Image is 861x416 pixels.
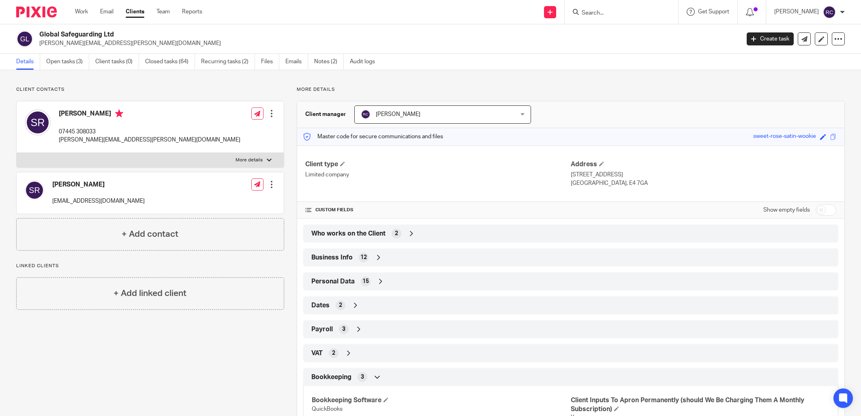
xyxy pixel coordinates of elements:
p: [PERSON_NAME] [774,8,819,16]
img: svg%3E [823,6,836,19]
input: Search [581,10,654,17]
a: Reports [182,8,202,16]
span: Get Support [698,9,729,15]
p: [EMAIL_ADDRESS][DOMAIN_NAME] [52,197,145,205]
h4: Client Inputs To Apron Permanently (should We Be Charging Them A Monthly Subscription) [571,396,830,414]
p: Client contacts [16,86,284,93]
div: sweet-rose-satin-wookie [753,132,816,142]
p: Master code for secure communications and files [303,133,443,141]
label: Show empty fields [763,206,810,214]
span: QuickBooks [312,406,343,412]
p: [STREET_ADDRESS] [571,171,836,179]
span: Business Info [311,253,353,262]
a: Files [261,54,279,70]
span: 15 [362,277,369,285]
h4: [PERSON_NAME] [59,109,240,120]
span: 3 [342,325,345,333]
h3: Client manager [305,110,346,118]
a: Open tasks (3) [46,54,89,70]
h4: CUSTOM FIELDS [305,207,571,213]
span: Bookkeeping [311,373,351,382]
span: Payroll [311,325,333,334]
a: Emails [285,54,308,70]
span: 2 [395,229,398,238]
h4: Address [571,160,836,169]
a: Audit logs [350,54,381,70]
h4: [PERSON_NAME] [52,180,145,189]
span: Who works on the Client [311,229,386,238]
span: Dates [311,301,330,310]
a: Clients [126,8,144,16]
h2: Global Safeguarding Ltd [39,30,595,39]
a: Recurring tasks (2) [201,54,255,70]
span: VAT [311,349,323,358]
span: 12 [360,253,367,262]
p: Linked clients [16,263,284,269]
span: 2 [332,349,335,357]
p: 07445 308033 [59,128,240,136]
h4: Client type [305,160,571,169]
a: Email [100,8,114,16]
span: 2 [339,301,342,309]
p: [PERSON_NAME][EMAIL_ADDRESS][PERSON_NAME][DOMAIN_NAME] [39,39,735,47]
span: [PERSON_NAME] [376,112,420,117]
h4: + Add contact [122,228,178,240]
a: Client tasks (0) [95,54,139,70]
h4: + Add linked client [114,287,186,300]
a: Notes (2) [314,54,344,70]
p: [GEOGRAPHIC_DATA], E4 7GA [571,179,836,187]
span: 3 [361,373,364,381]
span: Personal Data [311,277,355,286]
img: svg%3E [25,180,44,200]
p: More details [236,157,263,163]
p: Limited company [305,171,571,179]
p: More details [297,86,845,93]
a: Work [75,8,88,16]
img: svg%3E [361,109,371,119]
a: Closed tasks (64) [145,54,195,70]
a: Create task [747,32,794,45]
h4: Bookkeeping Software [312,396,571,405]
a: Details [16,54,40,70]
img: svg%3E [16,30,33,47]
img: svg%3E [25,109,51,135]
i: Primary [115,109,123,118]
a: Team [156,8,170,16]
img: Pixie [16,6,57,17]
p: [PERSON_NAME][EMAIL_ADDRESS][PERSON_NAME][DOMAIN_NAME] [59,136,240,144]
